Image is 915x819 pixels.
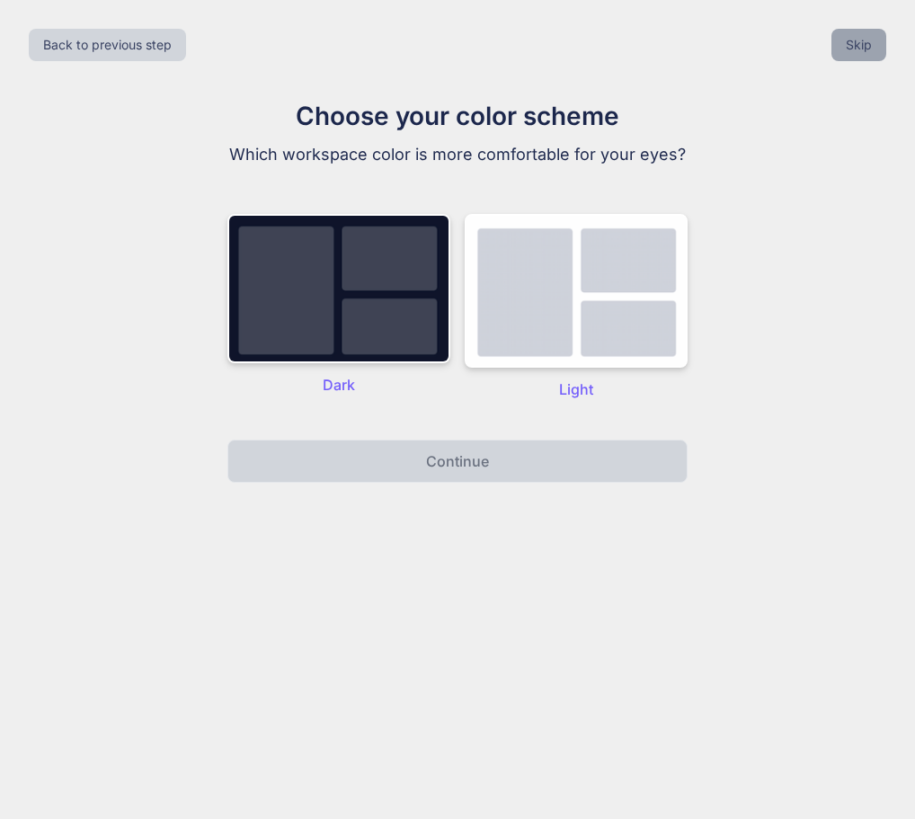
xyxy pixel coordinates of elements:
[831,29,886,61] button: Skip
[465,214,688,368] img: dark
[155,97,760,135] h1: Choose your color scheme
[227,440,688,483] button: Continue
[465,378,688,400] p: Light
[29,29,186,61] button: Back to previous step
[227,374,450,396] p: Dark
[426,450,489,472] p: Continue
[155,142,760,167] p: Which workspace color is more comfortable for your eyes?
[227,214,450,363] img: dark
